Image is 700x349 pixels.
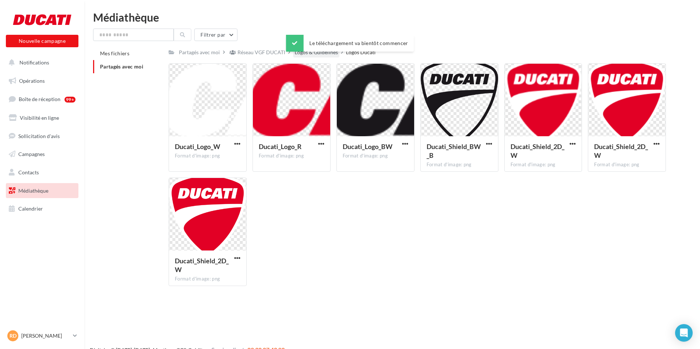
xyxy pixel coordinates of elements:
[594,161,660,168] div: Format d'image: png
[259,153,324,159] div: Format d'image: png
[4,73,80,89] a: Opérations
[4,165,80,180] a: Contacts
[175,153,240,159] div: Format d'image: png
[237,49,285,56] div: Réseau VGF DUCATI
[18,205,43,212] span: Calendrier
[6,329,78,343] a: RD [PERSON_NAME]
[343,153,408,159] div: Format d'image: png
[675,324,693,342] div: Open Intercom Messenger
[6,35,78,47] button: Nouvelle campagne
[175,257,229,274] span: Ducati_Shield_2D_W
[19,96,60,102] span: Boîte de réception
[18,169,39,175] span: Contacts
[179,49,220,56] div: Partagés avec moi
[93,12,691,23] div: Médiathèque
[19,59,49,66] span: Notifications
[194,29,237,41] button: Filtrer par
[18,188,48,194] span: Médiathèque
[427,161,492,168] div: Format d'image: png
[4,55,77,70] button: Notifications
[427,142,481,159] span: Ducati_Shield_BW_B
[4,201,80,216] a: Calendrier
[594,142,648,159] span: Ducati_Shield_2D_W
[4,110,80,126] a: Visibilité en ligne
[100,50,129,56] span: Mes fichiers
[343,142,393,151] span: Ducati_Logo_BW
[511,161,576,168] div: Format d'image: png
[4,91,80,107] a: Boîte de réception99+
[259,142,302,151] span: Ducati_Logo_R
[18,133,60,139] span: Sollicitation d'avis
[175,142,220,151] span: Ducati_Logo_W
[20,115,59,121] span: Visibilité en ligne
[100,63,143,70] span: Partagés avec moi
[4,129,80,144] a: Sollicitation d'avis
[18,151,45,157] span: Campagnes
[10,332,16,339] span: RD
[19,78,45,84] span: Opérations
[4,183,80,198] a: Médiathèque
[65,97,75,103] div: 99+
[21,332,70,339] p: [PERSON_NAME]
[175,276,240,282] div: Format d'image: png
[286,35,414,52] div: Le téléchargement va bientôt commencer
[4,146,80,162] a: Campagnes
[511,142,564,159] span: Ducati_Shield_2D_W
